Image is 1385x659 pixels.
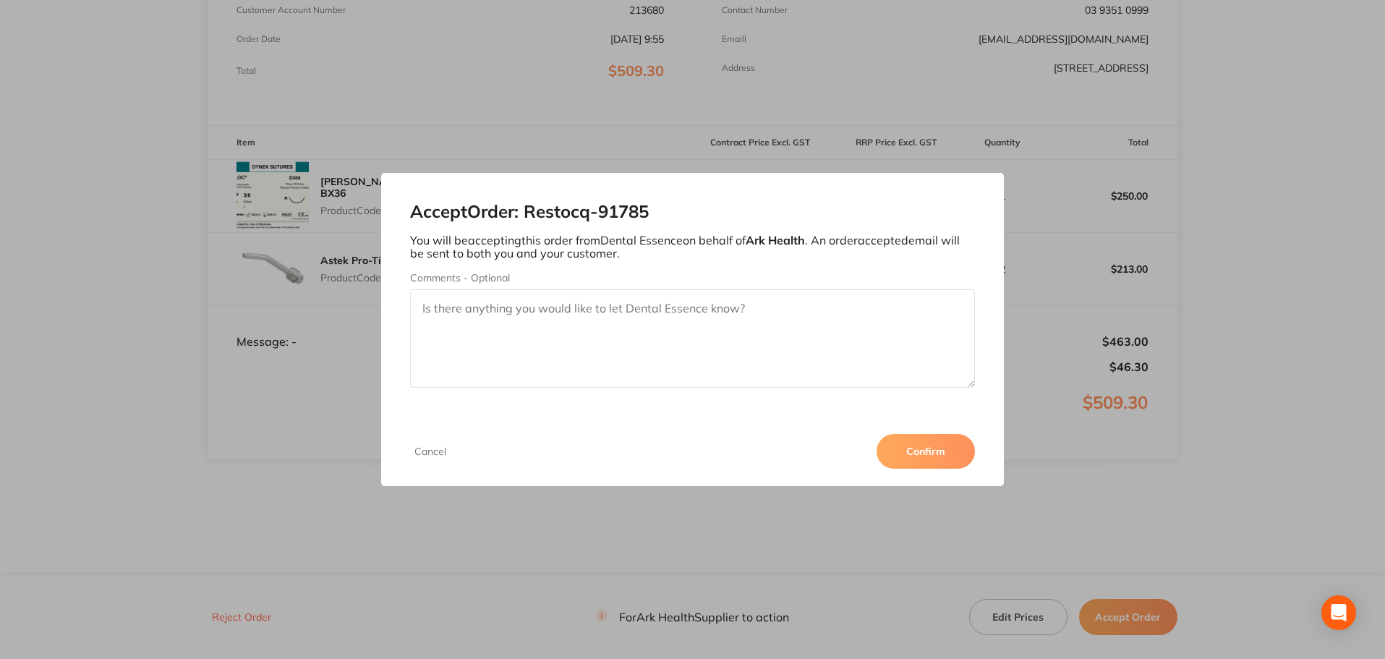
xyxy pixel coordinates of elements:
div: Open Intercom Messenger [1321,595,1356,630]
button: Confirm [877,434,975,469]
p: You will be accepting this order from Dental Essence on behalf of . An order accepted email will ... [410,234,976,260]
h2: Accept Order: Restocq- 91785 [410,202,976,222]
b: Ark Health [746,233,805,247]
button: Cancel [410,445,451,458]
label: Comments - Optional [410,272,976,284]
